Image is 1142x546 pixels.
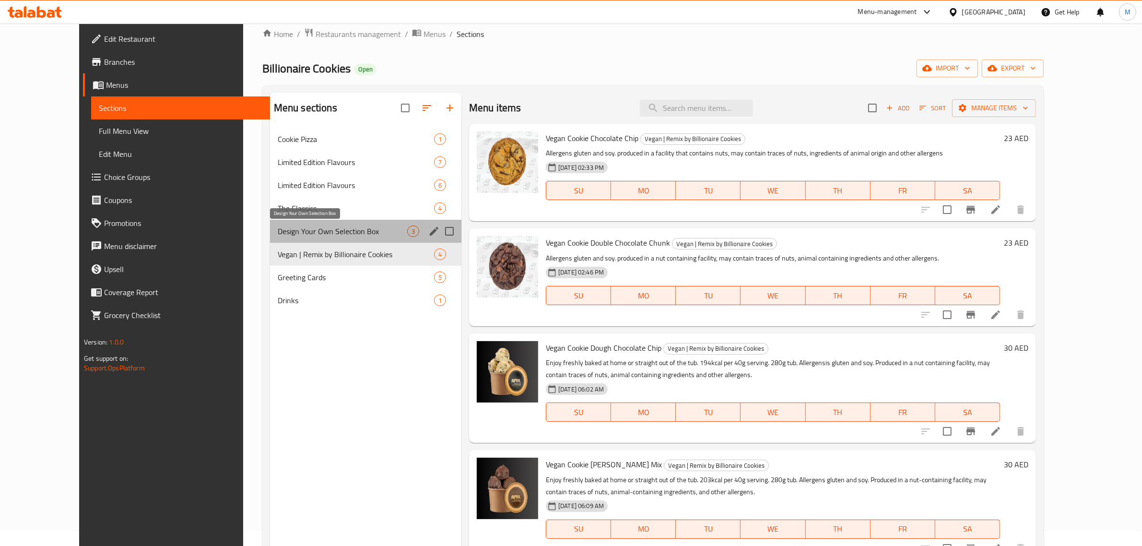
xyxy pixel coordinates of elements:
span: SA [939,522,996,536]
div: Vegan | Remix by Billionaire Cookies [640,133,745,145]
span: 4 [435,204,446,213]
div: Drinks1 [270,289,461,312]
a: Edit Menu [91,142,270,166]
h6: 23 AED [1004,131,1028,145]
button: SA [935,520,1000,539]
span: MO [615,522,672,536]
li: / [449,28,453,40]
button: FR [871,403,935,422]
span: import [924,62,970,74]
span: Cookie Pizza [278,133,434,145]
span: 1 [435,296,446,305]
button: Sort [917,101,948,116]
img: Vegan Cookie Double Chocolate Chunk [477,236,538,297]
button: WE [741,520,805,539]
span: TH [810,522,867,536]
span: WE [744,289,801,303]
a: Edit menu item [990,204,1001,215]
span: Upsell [104,263,262,275]
span: Sort sections [415,96,438,119]
span: Menus [424,28,446,40]
span: FR [874,405,931,419]
span: Sections [99,102,262,114]
button: FR [871,286,935,305]
div: Vegan | Remix by Billionaire Cookies [663,343,768,355]
span: FR [874,289,931,303]
button: TU [676,520,741,539]
span: Sort items [913,101,952,116]
span: Add [885,103,911,114]
span: 5 [435,273,446,282]
span: MO [615,184,672,198]
span: 1 [435,135,446,144]
a: Edit menu item [990,309,1001,320]
span: Drinks [278,295,434,306]
p: Allergens gluten and soy. produced in a facility that contains nuts, may contain traces of nuts, ... [546,147,1000,159]
span: 7 [435,158,446,167]
button: Branch-specific-item [959,420,982,443]
span: SU [550,522,607,536]
span: 3 [408,227,419,236]
button: import [917,59,978,77]
span: 1.0.0 [109,336,124,348]
a: Home [262,28,293,40]
a: Edit Restaurant [83,27,270,50]
span: [DATE] 02:46 PM [554,268,608,277]
button: MO [611,286,676,305]
a: Choice Groups [83,166,270,189]
span: Greeting Cards [278,272,434,283]
span: Edit Restaurant [104,33,262,45]
span: Design Your Own Selection Box [278,226,407,237]
span: Branches [104,56,262,68]
button: edit [427,224,441,238]
span: Limited Edition Flavours [278,156,434,168]
a: Grocery Checklist [83,304,270,327]
h6: 30 AED [1004,458,1028,471]
div: Vegan | Remix by Billionaire Cookies [278,249,434,260]
span: Vegan Cookie Dough Chocolate Chip [546,341,661,355]
a: Upsell [83,258,270,281]
div: Cookie Pizza1 [270,128,461,151]
span: SU [550,289,607,303]
div: items [434,272,446,283]
button: Add section [438,96,461,119]
span: Vegan | Remix by Billionaire Cookies [672,238,777,249]
span: Manage items [960,102,1028,114]
span: SA [939,184,996,198]
span: The Classics [278,202,434,214]
div: items [434,179,446,191]
span: Billionaire Cookies [262,58,351,79]
span: Select to update [937,200,957,220]
button: WE [741,181,805,200]
h2: Menu sections [274,101,337,115]
div: items [434,295,446,306]
span: TU [680,522,737,536]
a: Coupons [83,189,270,212]
li: / [297,28,300,40]
div: Open [354,64,377,75]
span: FR [874,522,931,536]
p: Allergens gluten and soy. produced in a nut containing facility, may contain traces of nuts, anim... [546,252,1000,264]
span: Select all sections [395,98,415,118]
img: Vegan Cookie Dough Chocolate Chip [477,341,538,403]
div: Vegan | Remix by Billionaire Cookies [664,460,769,471]
span: Restaurants management [316,28,401,40]
div: Limited Edition Flavours6 [270,174,461,197]
h2: Menu items [469,101,521,115]
span: [DATE] 06:02 AM [554,385,608,394]
div: Design Your Own Selection Box3edit [270,220,461,243]
a: Menu disclaimer [83,235,270,258]
span: Select section [862,98,883,118]
div: Greeting Cards5 [270,266,461,289]
span: Sort [919,103,946,114]
a: Full Menu View [91,119,270,142]
button: export [982,59,1044,77]
span: Version: [84,336,107,348]
p: Enjoy freshly baked at home or straight out of the tub. 203kcal per 40g serving. 280g tub. Allerg... [546,474,1000,498]
button: TH [806,286,871,305]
